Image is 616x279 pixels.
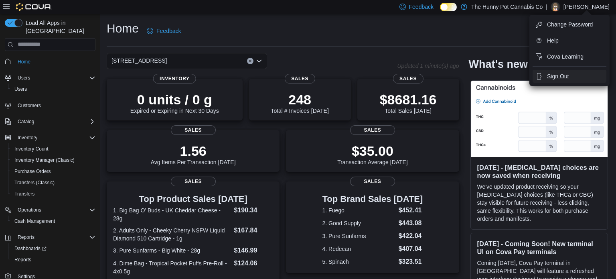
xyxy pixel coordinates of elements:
[533,50,606,63] button: Cova Learning
[322,194,423,204] h3: Top Brand Sales [DATE]
[14,57,95,67] span: Home
[22,19,95,35] span: Load All Apps in [GEOGRAPHIC_DATA]
[469,58,528,71] h2: What's new
[11,216,95,226] span: Cash Management
[16,3,52,11] img: Cova
[393,74,423,83] span: Sales
[399,218,423,228] dd: $443.08
[234,259,273,268] dd: $124.06
[156,27,181,35] span: Feedback
[18,75,30,81] span: Users
[11,189,38,199] a: Transfers
[380,92,437,114] div: Total Sales [DATE]
[11,144,52,154] a: Inventory Count
[11,244,50,253] a: Dashboards
[14,117,37,126] button: Catalog
[11,144,95,154] span: Inventory Count
[477,183,601,223] p: We've updated product receiving so your [MEDICAL_DATA] choices (like THCa or CBG) stay visible fo...
[130,92,219,108] p: 0 units / 0 g
[11,178,58,187] a: Transfers (Classic)
[2,132,99,143] button: Inventory
[11,178,95,187] span: Transfers (Classic)
[8,166,99,177] button: Purchase Orders
[322,232,395,240] dt: 3. Pure Sunfarms
[8,243,99,254] a: Dashboards
[547,53,584,61] span: Cova Learning
[271,92,328,114] div: Total # Invoices [DATE]
[171,125,216,135] span: Sales
[11,216,58,226] a: Cash Management
[2,232,99,243] button: Reports
[14,133,41,143] button: Inventory
[14,100,95,110] span: Customers
[8,143,99,155] button: Inventory Count
[14,133,95,143] span: Inventory
[11,84,30,94] a: Users
[14,157,75,163] span: Inventory Manager (Classic)
[11,255,95,265] span: Reports
[14,191,34,197] span: Transfers
[547,37,559,45] span: Help
[2,56,99,67] button: Home
[477,240,601,256] h3: [DATE] - Coming Soon! New terminal UI on Cova Pay terminals
[144,23,184,39] a: Feedback
[14,218,55,224] span: Cash Management
[399,257,423,267] dd: $323.51
[171,177,216,186] span: Sales
[14,205,45,215] button: Operations
[2,204,99,216] button: Operations
[8,155,99,166] button: Inventory Manager (Classic)
[113,206,231,222] dt: 1. Big Bag O' Buds - UK Cheddar Cheese - 28g
[563,2,610,12] p: [PERSON_NAME]
[285,74,315,83] span: Sales
[533,18,606,31] button: Change Password
[14,73,33,83] button: Users
[14,245,47,252] span: Dashboards
[380,92,437,108] p: $8681.16
[399,231,423,241] dd: $422.04
[547,20,593,29] span: Change Password
[247,58,253,64] button: Clear input
[350,125,395,135] span: Sales
[322,219,395,227] dt: 2. Good Supply
[322,258,395,266] dt: 5. Spinach
[18,59,30,65] span: Home
[14,168,51,175] span: Purchase Orders
[113,259,231,275] dt: 4. Dime Bag - Tropical Pocket Puffs Pre-Roll - 4x0.5g
[8,216,99,227] button: Cash Management
[11,189,95,199] span: Transfers
[18,102,41,109] span: Customers
[113,246,231,255] dt: 3. Pure Sunfarms - Big White - 28g
[337,143,408,165] div: Transaction Average [DATE]
[11,155,95,165] span: Inventory Manager (Classic)
[533,34,606,47] button: Help
[440,3,457,11] input: Dark Mode
[8,177,99,188] button: Transfers (Classic)
[11,155,78,165] a: Inventory Manager (Classic)
[14,146,49,152] span: Inventory Count
[11,167,54,176] a: Purchase Orders
[14,57,34,67] a: Home
[533,70,606,83] button: Sign Out
[111,56,167,65] span: [STREET_ADDRESS]
[8,83,99,95] button: Users
[151,143,236,165] div: Avg Items Per Transaction [DATE]
[234,226,273,235] dd: $167.84
[14,86,27,92] span: Users
[14,117,95,126] span: Catalog
[11,84,95,94] span: Users
[399,206,423,215] dd: $452.41
[153,74,196,83] span: Inventory
[2,72,99,83] button: Users
[547,72,569,80] span: Sign Out
[399,244,423,254] dd: $407.04
[113,194,273,204] h3: Top Product Sales [DATE]
[234,206,273,215] dd: $190.34
[14,232,95,242] span: Reports
[8,254,99,265] button: Reports
[409,3,434,11] span: Feedback
[14,257,31,263] span: Reports
[11,167,95,176] span: Purchase Orders
[350,177,395,186] span: Sales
